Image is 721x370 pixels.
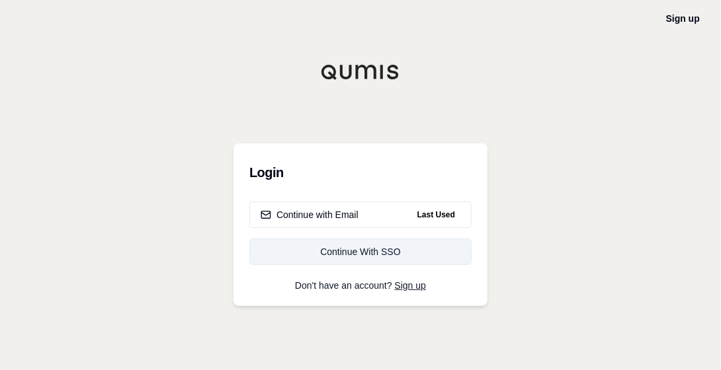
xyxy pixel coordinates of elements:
[261,245,460,258] div: Continue With SSO
[249,202,472,228] button: Continue with EmailLast Used
[249,239,472,265] a: Continue With SSO
[395,280,426,291] a: Sign up
[249,281,472,290] p: Don't have an account?
[666,13,700,24] a: Sign up
[412,207,460,223] span: Last Used
[249,159,472,186] h3: Login
[321,64,400,80] img: Qumis
[261,208,359,221] div: Continue with Email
